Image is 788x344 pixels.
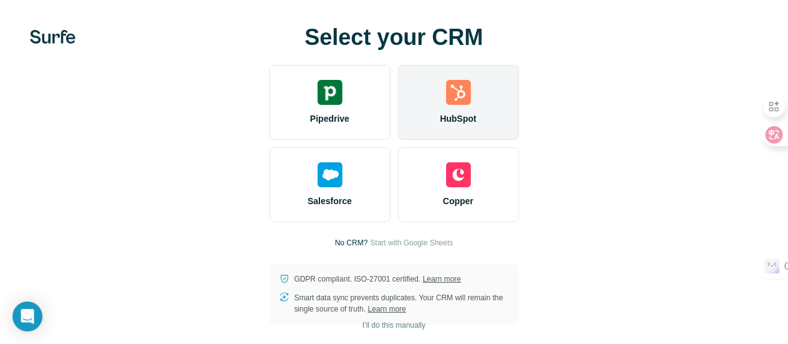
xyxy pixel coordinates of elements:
p: Smart data sync prevents duplicates. Your CRM will remain the single source of truth. [294,292,509,315]
img: Surfe's logo [30,30,75,44]
button: Start with Google Sheets [370,237,453,248]
h1: Select your CRM [270,25,519,50]
img: salesforce's logo [318,162,343,187]
img: copper's logo [446,162,471,187]
a: Learn more [423,275,461,283]
button: I’ll do this manually [354,316,434,335]
div: Open Intercom Messenger [12,302,42,332]
span: Copper [443,195,474,207]
span: I’ll do this manually [362,320,426,331]
span: Salesforce [308,195,352,207]
p: No CRM? [335,237,368,248]
span: HubSpot [440,112,476,125]
img: pipedrive's logo [318,80,343,105]
img: hubspot's logo [446,80,471,105]
a: Learn more [368,305,406,313]
p: GDPR compliant. ISO-27001 certified. [294,273,461,285]
span: Pipedrive [310,112,349,125]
